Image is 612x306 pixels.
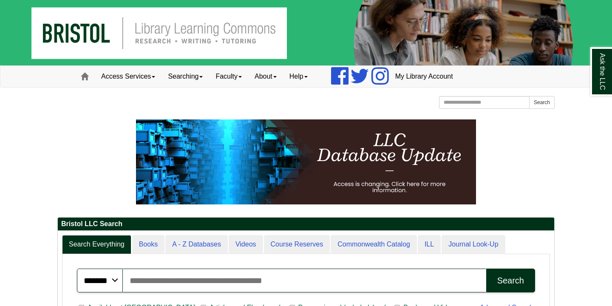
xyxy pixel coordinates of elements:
[132,235,164,254] a: Books
[209,66,248,87] a: Faculty
[264,235,330,254] a: Course Reserves
[165,235,228,254] a: A - Z Databases
[529,96,555,109] button: Search
[389,66,459,87] a: My Library Account
[331,235,417,254] a: Commonwealth Catalog
[486,269,535,292] button: Search
[95,66,161,87] a: Access Services
[248,66,283,87] a: About
[62,235,131,254] a: Search Everything
[58,218,554,231] h2: Bristol LLC Search
[136,119,476,204] img: HTML tutorial
[283,66,314,87] a: Help
[442,235,505,254] a: Journal Look-Up
[161,66,209,87] a: Searching
[418,235,441,254] a: ILL
[497,276,524,286] div: Search
[229,235,263,254] a: Videos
